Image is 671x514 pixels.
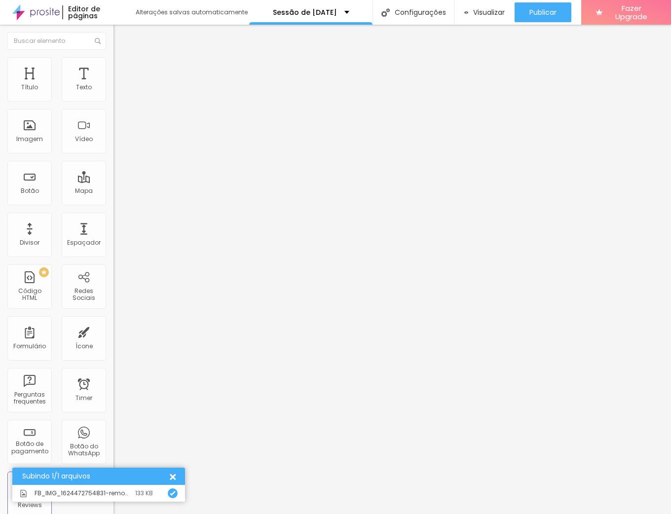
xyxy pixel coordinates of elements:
[20,490,27,497] img: Icone
[381,8,390,17] img: Icone
[10,495,49,509] div: Google Reviews
[20,239,39,246] div: Divisor
[273,9,337,16] p: Sessão de [DATE]
[75,395,92,402] div: Timer
[170,490,176,496] img: Icone
[10,441,49,455] div: Botão de pagamento
[16,136,43,143] div: Imagem
[21,187,39,194] div: Botão
[75,343,93,350] div: Ícone
[10,391,49,405] div: Perguntas frequentes
[95,38,101,44] img: Icone
[75,187,93,194] div: Mapa
[35,490,130,496] span: FB_IMG_1624472754831-removebg-preview.png
[473,8,505,16] span: Visualizar
[75,136,93,143] div: Vídeo
[464,8,468,17] img: view-1.svg
[7,32,106,50] input: Buscar elemento
[13,343,46,350] div: Formulário
[454,2,515,22] button: Visualizar
[10,288,49,302] div: Código HTML
[606,4,656,21] span: Fazer Upgrade
[135,490,153,496] div: 133 KB
[136,9,249,15] div: Alterações salvas automaticamente
[21,84,38,91] div: Título
[113,25,671,514] iframe: Editor
[529,8,557,16] span: Publicar
[62,5,126,19] div: Editor de páginas
[515,2,571,22] button: Publicar
[64,288,103,302] div: Redes Sociais
[76,84,92,91] div: Texto
[64,443,103,457] div: Botão do WhatsApp
[67,239,101,246] div: Espaçador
